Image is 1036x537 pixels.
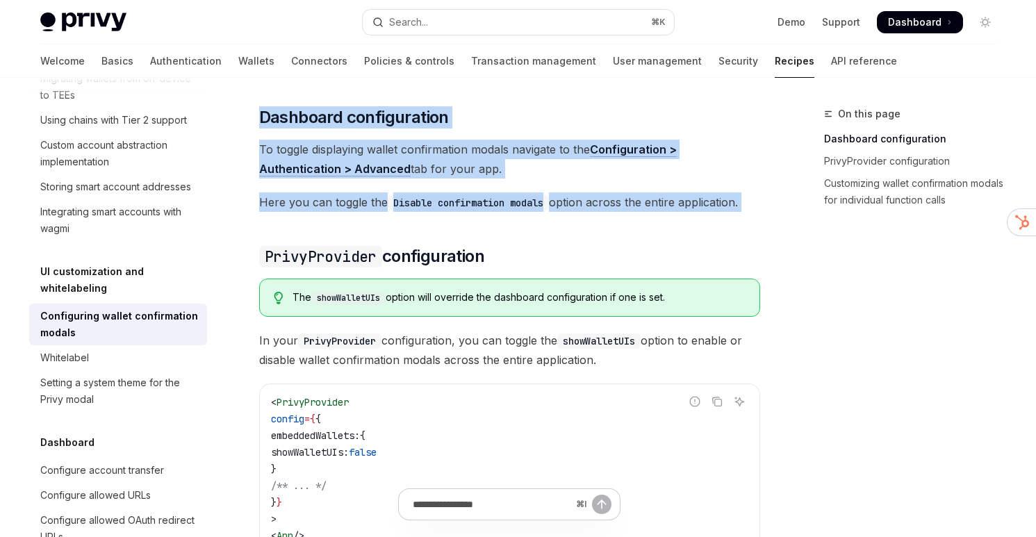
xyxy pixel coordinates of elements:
a: Whitelabel [29,345,207,370]
button: Ask AI [730,393,748,411]
a: Configure account transfer [29,458,207,483]
code: PrivyProvider [259,246,382,267]
button: Copy the contents from the code block [708,393,726,411]
span: ⌘ K [651,17,666,28]
div: Custom account abstraction implementation [40,137,199,170]
a: Recipes [775,44,814,78]
button: Open search [363,10,674,35]
span: embeddedWallets: [271,429,360,442]
span: To toggle displaying wallet confirmation modals navigate to the tab for your app. [259,140,760,179]
span: On this page [838,106,901,122]
div: The option will override the dashboard configuration if one is set. [293,290,745,305]
img: light logo [40,13,126,32]
span: { [310,413,315,425]
a: Transaction management [471,44,596,78]
span: Here you can toggle the option across the entire application. [259,192,760,212]
a: Connectors [291,44,347,78]
a: Basics [101,44,133,78]
a: Customizing wallet confirmation modals for individual function calls [824,172,1008,211]
span: In your configuration, you can toggle the option to enable or disable wallet confirmation modals ... [259,331,760,370]
a: Custom account abstraction implementation [29,133,207,174]
span: PrivyProvider [277,396,349,408]
button: Report incorrect code [686,393,704,411]
div: Integrating smart accounts with wagmi [40,204,199,237]
input: Ask a question... [413,489,570,520]
a: Wallets [238,44,274,78]
span: = [304,413,310,425]
a: PrivyProvider configuration [824,150,1008,172]
code: Disable confirmation modals [388,195,549,210]
a: Security [718,44,758,78]
a: Dashboard [877,11,963,33]
div: Storing smart account addresses [40,179,191,195]
a: Integrating smart accounts with wagmi [29,199,207,241]
span: config [271,413,304,425]
div: Configuring wallet confirmation modals [40,308,199,341]
a: Storing smart account addresses [29,174,207,199]
button: Send message [592,495,611,514]
svg: Tip [274,292,283,304]
a: Demo [778,15,805,29]
a: Policies & controls [364,44,454,78]
h5: UI customization and whitelabeling [40,263,207,297]
a: Dashboard configuration [824,128,1008,150]
a: User management [613,44,702,78]
div: Configure allowed URLs [40,487,151,504]
code: showWalletUIs [557,333,641,349]
a: Authentication [150,44,222,78]
span: < [271,396,277,408]
a: API reference [831,44,897,78]
span: Dashboard [888,15,942,29]
code: PrivyProvider [298,333,381,349]
a: Setting a system theme for the Privy modal [29,370,207,412]
h5: Dashboard [40,434,94,451]
div: Setting a system theme for the Privy modal [40,374,199,408]
div: Search... [389,14,428,31]
span: configuration [259,245,484,267]
span: { [315,413,321,425]
a: Configuring wallet confirmation modals [29,304,207,345]
button: Toggle dark mode [974,11,996,33]
a: Support [822,15,860,29]
span: } [271,463,277,475]
span: false [349,446,377,458]
div: Configure account transfer [40,462,164,479]
div: Using chains with Tier 2 support [40,112,187,129]
span: { [360,429,365,442]
a: Welcome [40,44,85,78]
a: Using chains with Tier 2 support [29,108,207,133]
span: showWalletUIs: [271,446,349,458]
a: Configure allowed URLs [29,483,207,508]
code: showWalletUIs [311,291,386,305]
div: Whitelabel [40,349,89,366]
span: Dashboard configuration [259,106,449,129]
